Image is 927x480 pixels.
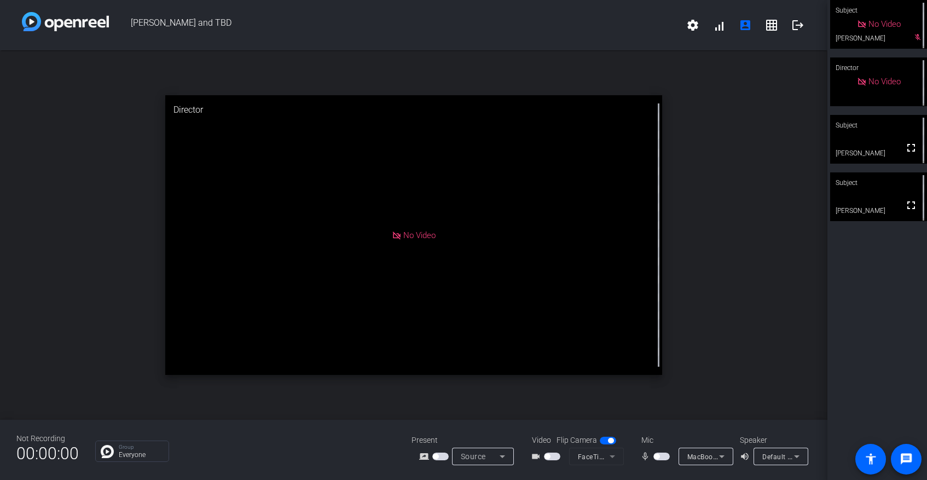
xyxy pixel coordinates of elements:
[119,444,163,450] p: Group
[830,115,927,136] div: Subject
[412,435,521,446] div: Present
[740,450,753,463] mat-icon: volume_up
[109,12,680,38] span: [PERSON_NAME] and TBD
[101,445,114,458] img: Chat Icon
[22,12,109,31] img: white-gradient.svg
[905,199,918,212] mat-icon: fullscreen
[16,433,79,444] div: Not Recording
[165,95,662,125] div: Director
[531,450,544,463] mat-icon: videocam_outline
[900,453,913,466] mat-icon: message
[905,141,918,154] mat-icon: fullscreen
[868,19,901,29] span: No Video
[739,19,752,32] mat-icon: account_box
[557,435,597,446] span: Flip Camera
[830,57,927,78] div: Director
[532,435,551,446] span: Video
[791,19,804,32] mat-icon: logout
[740,435,806,446] div: Speaker
[640,450,653,463] mat-icon: mic_none
[765,19,778,32] mat-icon: grid_on
[687,452,797,461] span: MacBook Air Microphone (Built-in)
[119,452,163,458] p: Everyone
[830,172,927,193] div: Subject
[706,12,732,38] button: signal_cellular_alt
[864,453,877,466] mat-icon: accessibility
[16,440,79,467] span: 00:00:00
[630,435,740,446] div: Mic
[868,77,901,86] span: No Video
[403,230,436,240] span: No Video
[461,452,486,461] span: Source
[419,450,432,463] mat-icon: screen_share_outline
[686,19,699,32] mat-icon: settings
[762,452,892,461] span: Default - MacBook Air Speakers (Built-in)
